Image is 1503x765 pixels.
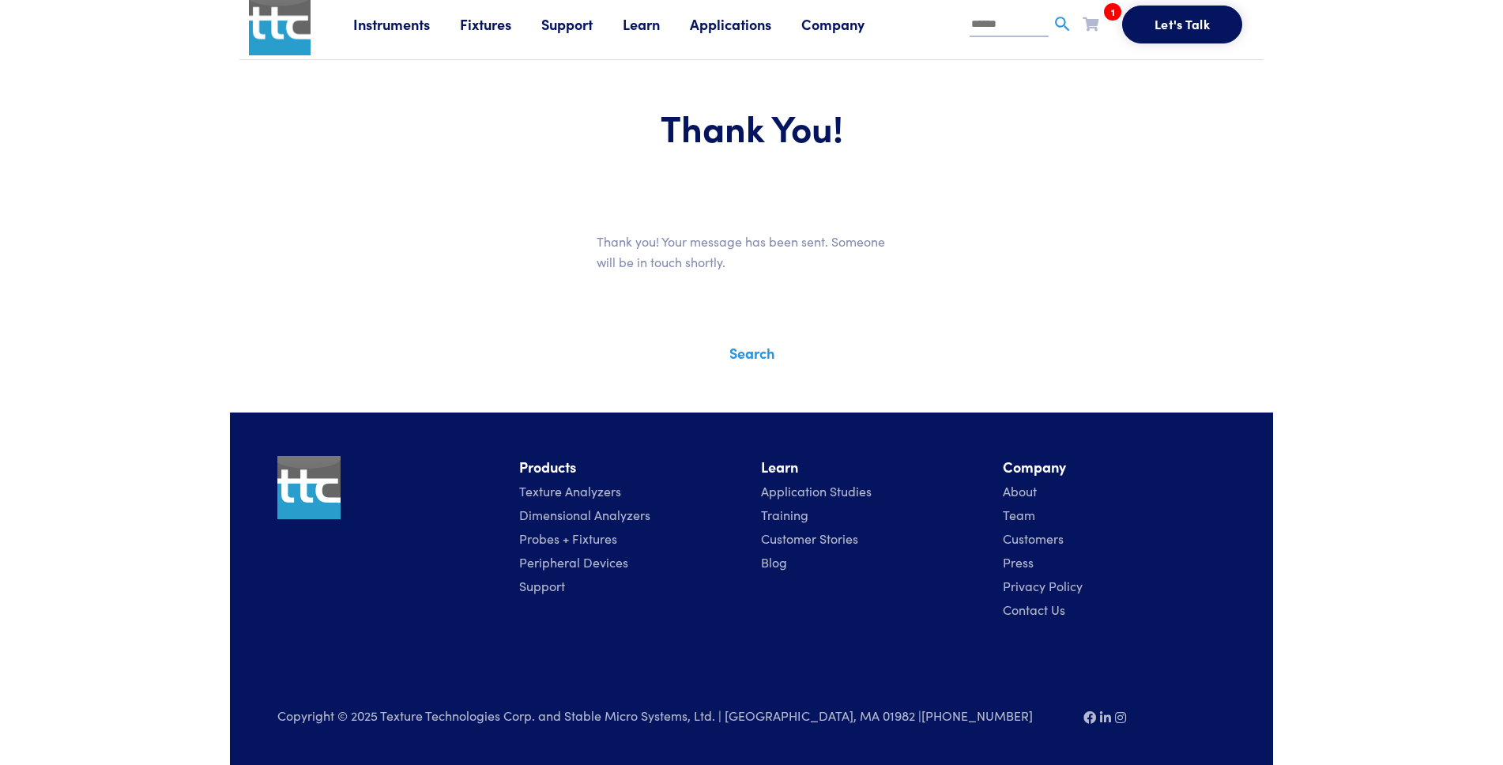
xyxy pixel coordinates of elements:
a: Press [1003,553,1034,571]
a: Contact Us [1003,601,1065,618]
img: ttc_logo_1x1_v1.0.png [277,456,341,519]
li: Products [519,456,742,479]
button: Let's Talk [1122,6,1242,43]
a: Texture Analyzers [519,482,621,499]
p: Copyright © 2025 Texture Technologies Corp. and Stable Micro Systems, Ltd. | [GEOGRAPHIC_DATA], M... [277,705,1064,726]
a: Fixtures [460,14,541,34]
p: Thank you! Your message has been sent. Someone will be in touch shortly. [597,232,906,272]
li: Company [1003,456,1226,479]
a: [PHONE_NUMBER] [921,707,1033,724]
a: Learn [623,14,690,34]
a: 1 [1083,13,1098,33]
a: Support [541,14,623,34]
li: Learn [761,456,984,479]
a: Support [519,577,565,594]
a: Probes + Fixtures [519,529,617,547]
a: Search [729,343,774,363]
a: Training [761,506,808,523]
a: Blog [761,553,787,571]
a: Dimensional Analyzers [519,506,650,523]
a: Applications [690,14,801,34]
a: Customers [1003,529,1064,547]
a: Customer Stories [761,529,858,547]
a: About [1003,482,1037,499]
a: Instruments [353,14,460,34]
span: 1 [1104,3,1121,21]
a: Peripheral Devices [519,553,628,571]
a: Team [1003,506,1035,523]
a: Application Studies [761,482,872,499]
a: Company [801,14,895,34]
h1: Thank You! [277,104,1226,150]
a: Privacy Policy [1003,577,1083,594]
